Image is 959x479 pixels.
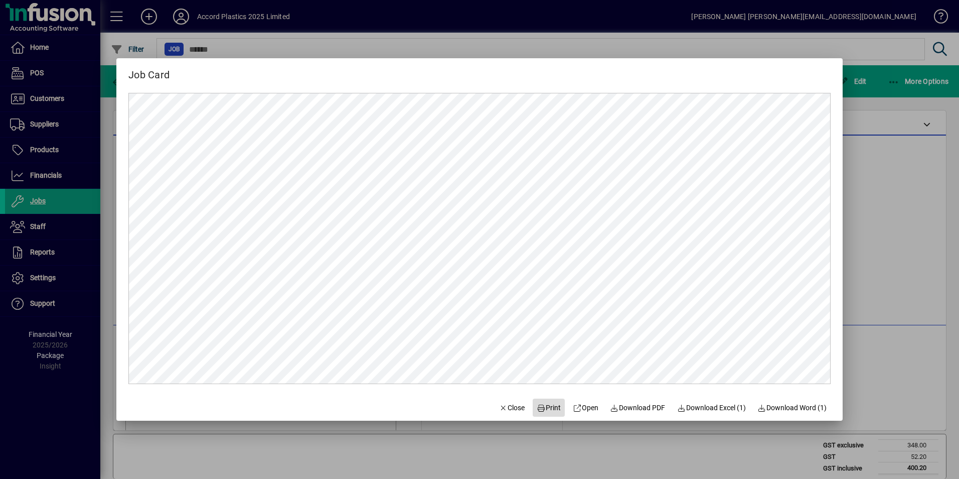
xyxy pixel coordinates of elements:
button: Download Word (1) [754,399,831,417]
span: Download Excel (1) [677,403,746,413]
span: Close [499,403,525,413]
span: Open [573,403,598,413]
a: Download PDF [606,399,670,417]
h2: Job Card [116,58,182,83]
button: Print [533,399,565,417]
span: Print [537,403,561,413]
button: Download Excel (1) [673,399,750,417]
a: Open [569,399,602,417]
button: Close [495,399,529,417]
span: Download Word (1) [758,403,827,413]
span: Download PDF [610,403,666,413]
